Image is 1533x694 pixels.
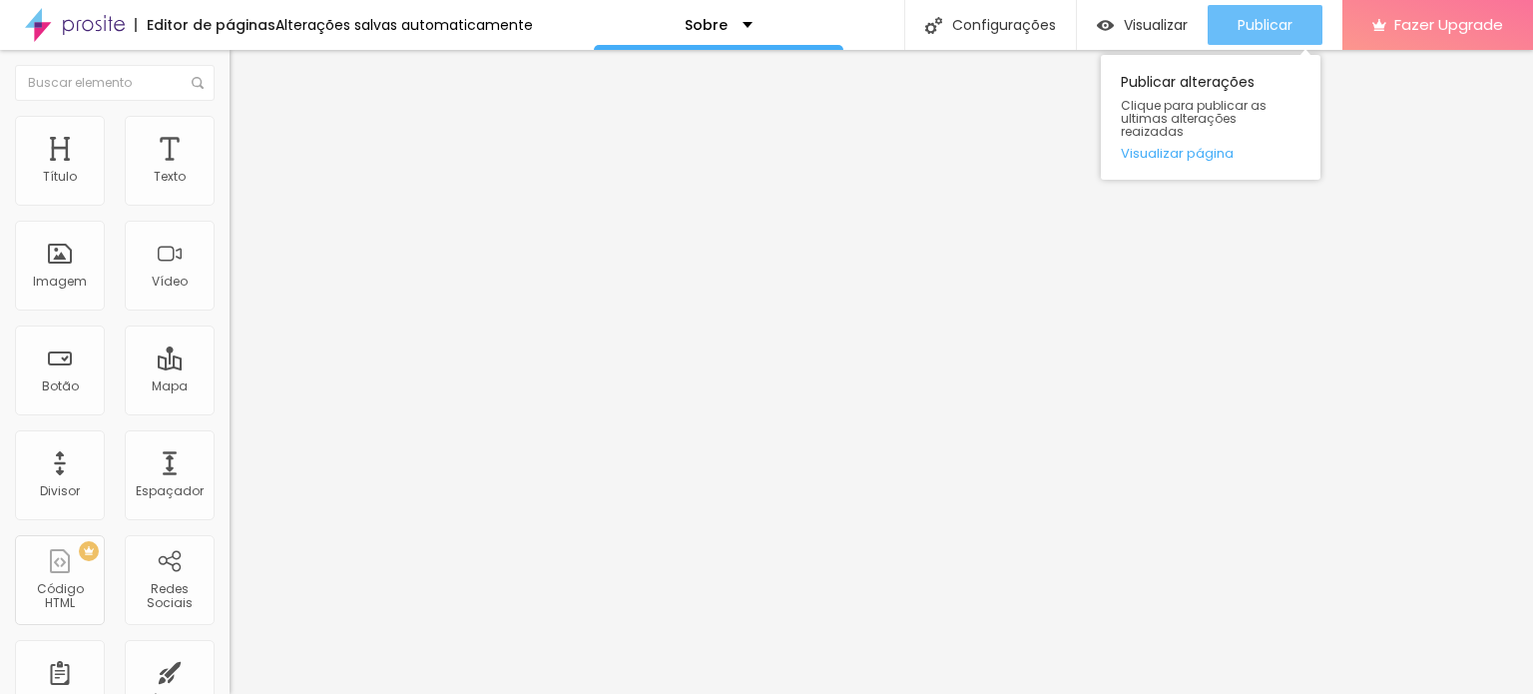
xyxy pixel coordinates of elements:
div: Mapa [152,379,188,393]
a: Visualizar página [1121,147,1300,160]
div: Alterações salvas automaticamente [275,18,533,32]
button: Publicar [1208,5,1322,45]
span: Fazer Upgrade [1394,16,1503,33]
div: Editor de páginas [135,18,275,32]
div: Imagem [33,275,87,289]
div: Título [43,170,77,184]
div: Redes Sociais [130,582,209,611]
p: Sobre [685,18,728,32]
div: Espaçador [136,484,204,498]
div: Vídeo [152,275,188,289]
span: Visualizar [1124,17,1188,33]
span: Clique para publicar as ultimas alterações reaizadas [1121,99,1300,139]
img: view-1.svg [1097,17,1114,34]
div: Código HTML [20,582,99,611]
span: Publicar [1238,17,1292,33]
div: Texto [154,170,186,184]
div: Divisor [40,484,80,498]
div: Publicar alterações [1101,55,1320,180]
div: Botão [42,379,79,393]
img: Icone [925,17,942,34]
iframe: Editor [230,50,1533,694]
img: Icone [192,77,204,89]
input: Buscar elemento [15,65,215,101]
button: Visualizar [1077,5,1208,45]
